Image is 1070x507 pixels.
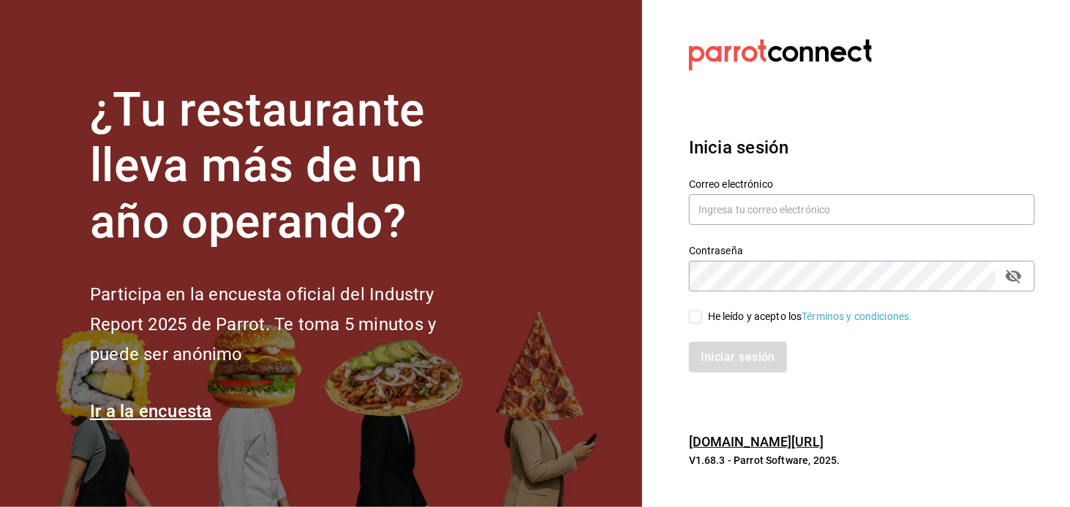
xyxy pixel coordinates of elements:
[689,179,1035,189] label: Correo electrónico
[689,134,1035,161] h3: Inicia sesión
[689,194,1035,225] input: Ingresa tu correo electrónico
[90,83,485,251] h1: ¿Tu restaurante lleva más de un año operando?
[802,310,913,322] a: Términos y condiciones.
[689,434,824,449] a: [DOMAIN_NAME][URL]
[689,245,1035,256] label: Contraseña
[689,453,1035,468] p: V1.68.3 - Parrot Software, 2025.
[708,309,913,324] div: He leído y acepto los
[90,401,212,422] a: Ir a la encuesta
[1001,264,1026,289] button: passwordField
[90,280,485,369] h2: Participa en la encuesta oficial del Industry Report 2025 de Parrot. Te toma 5 minutos y puede se...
